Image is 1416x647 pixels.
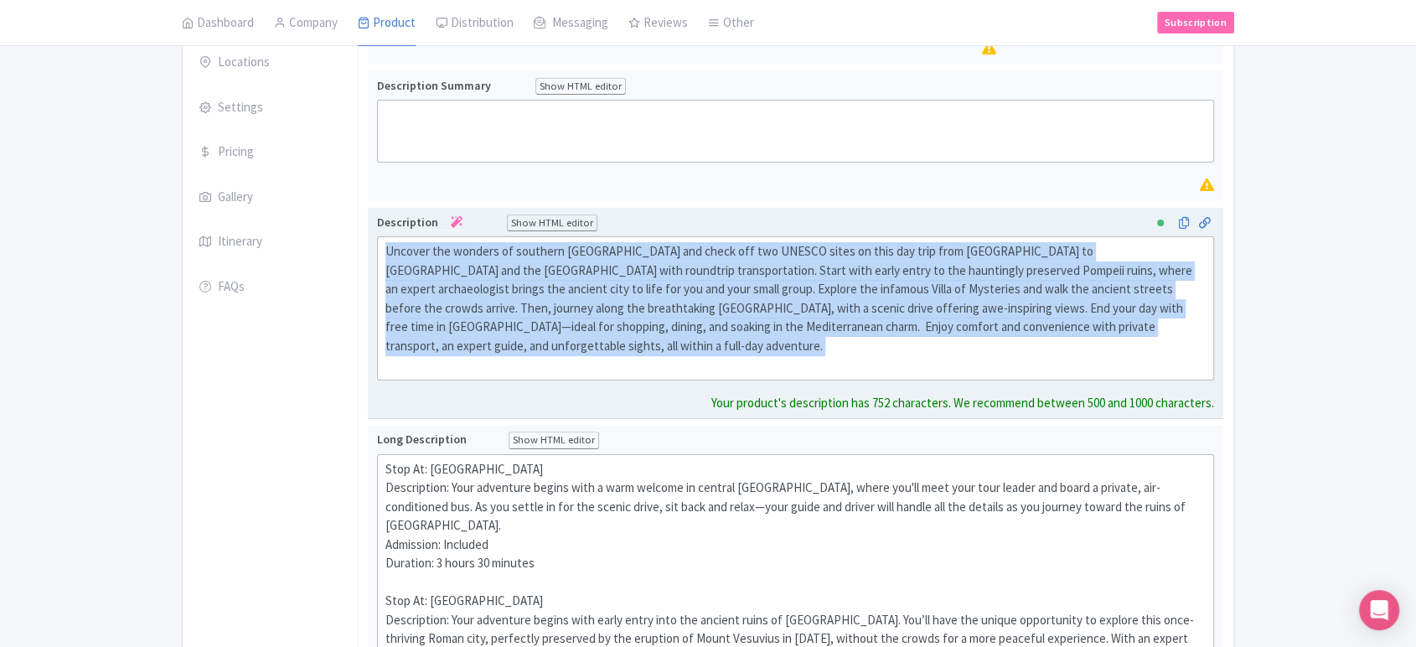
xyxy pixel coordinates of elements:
div: Open Intercom Messenger [1359,590,1399,630]
div: Uncover the wonders of southern [GEOGRAPHIC_DATA] and check off two UNESCO sites on this day trip... [385,242,1206,375]
a: Settings [183,85,357,132]
a: Pricing [183,129,357,176]
div: Your product's description has 752 characters. We recommend between 500 and 1000 characters. [711,394,1214,413]
a: Gallery [183,174,357,221]
a: FAQs [183,264,357,311]
a: Locations [183,39,357,86]
span: Description [377,215,465,230]
a: Subscription [1157,12,1234,34]
div: Show HTML editor [509,432,599,449]
a: Itinerary [183,219,357,266]
div: Show HTML editor [507,215,597,232]
div: Show HTML editor [535,78,626,96]
span: Long Description [377,432,467,448]
span: Description Summary [377,78,494,94]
